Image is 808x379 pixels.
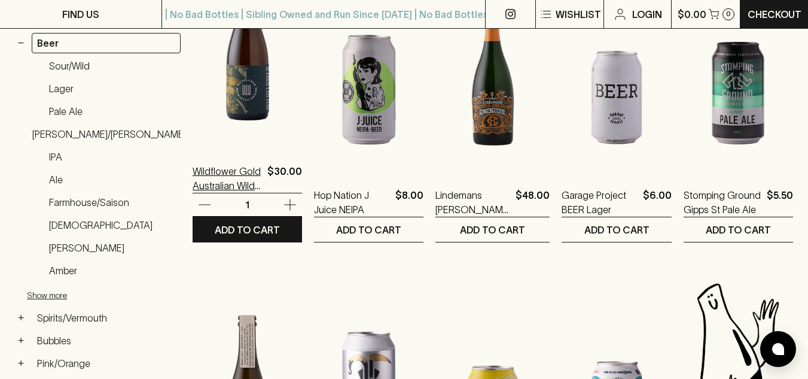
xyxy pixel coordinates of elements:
[32,353,181,374] a: Pink/Orange
[706,223,771,237] p: ADD TO CART
[556,7,601,22] p: Wishlist
[193,164,263,193] a: Wildflower Gold Australian Wild Ale #45 2024
[562,217,671,242] button: ADD TO CART
[15,357,27,369] button: +
[516,188,550,217] p: $48.00
[643,188,672,217] p: $6.00
[32,331,181,351] a: Bubbles
[678,7,706,22] p: $0.00
[748,7,801,22] p: Checkout
[336,223,401,237] p: ADD TO CART
[435,188,511,217] a: Lindemans [PERSON_NAME] Lambic
[32,33,181,53] a: Beer
[215,223,280,237] p: ADD TO CART
[684,188,762,217] a: Stomping Ground Gipps St Pale Ale
[314,217,423,242] button: ADD TO CART
[314,188,391,217] a: Hop Nation J Juice NEIPA
[562,188,638,217] a: Garage Project BEER Lager
[772,343,784,355] img: bubble-icon
[684,217,793,242] button: ADD TO CART
[15,335,27,347] button: +
[584,223,650,237] p: ADD TO CART
[267,164,302,193] p: $30.00
[44,56,181,76] a: Sour/Wild
[44,147,181,167] a: IPA
[15,312,27,324] button: +
[632,7,662,22] p: Login
[44,101,181,122] a: Pale Ale
[44,260,181,281] a: Amber
[395,188,423,217] p: $8.00
[726,11,731,17] p: 0
[44,169,181,190] a: Ale
[32,308,181,328] a: Spirits/Vermouth
[62,7,99,22] p: FIND US
[44,78,181,99] a: Lager
[767,188,793,217] p: $5.50
[44,215,181,235] a: [DEMOGRAPHIC_DATA]
[44,192,181,213] a: Farmhouse/Saison
[27,283,184,308] button: Show more
[233,198,262,211] p: 1
[15,37,27,49] button: −
[460,223,525,237] p: ADD TO CART
[44,238,181,258] a: [PERSON_NAME]
[435,217,550,242] button: ADD TO CART
[27,124,191,144] a: [PERSON_NAME]/[PERSON_NAME]
[193,217,302,242] button: ADD TO CART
